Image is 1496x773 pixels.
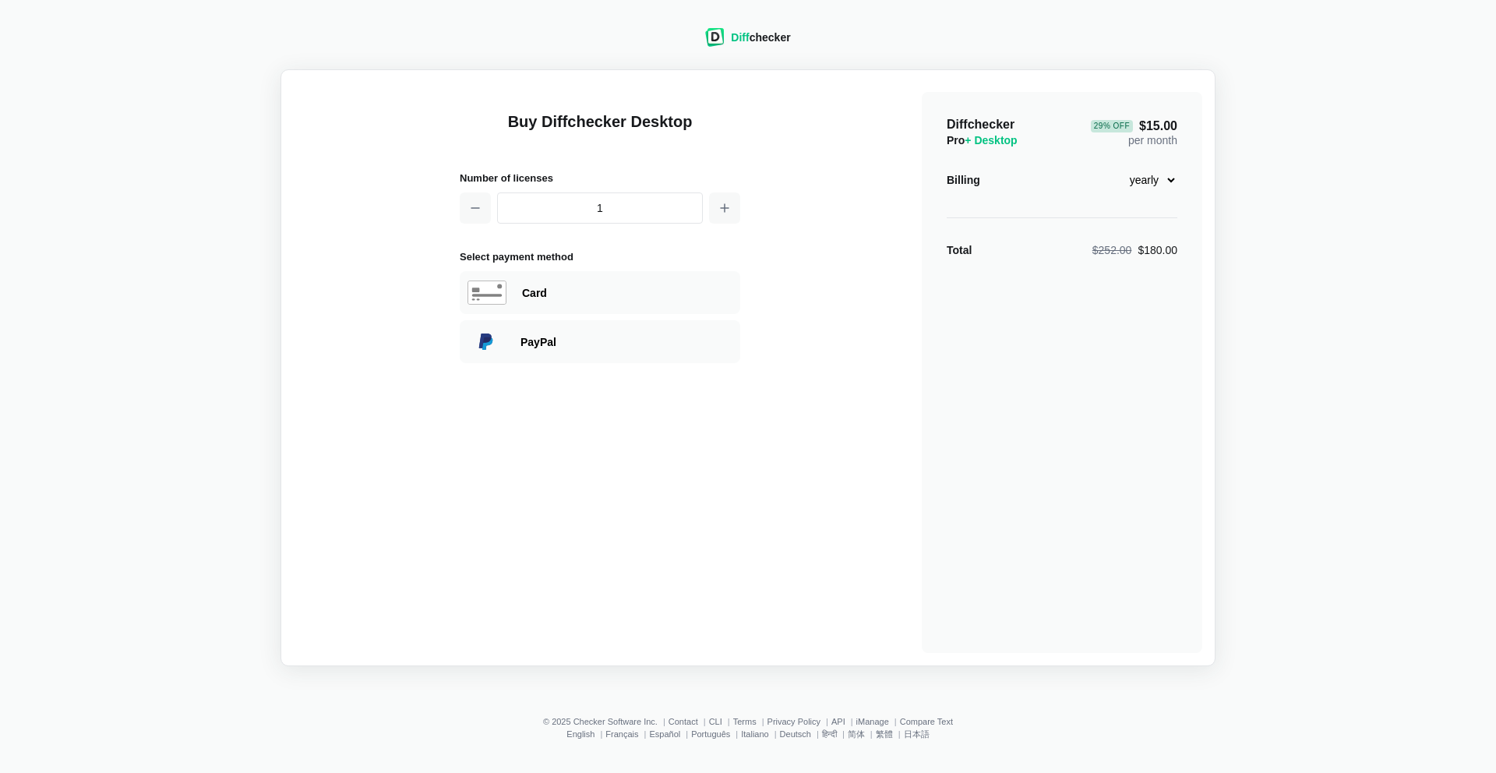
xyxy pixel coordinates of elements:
[965,134,1017,146] span: + Desktop
[691,729,730,739] a: Português
[876,729,893,739] a: 繁體
[831,717,845,726] a: API
[705,37,790,49] a: Diffchecker logoDiffchecker
[731,30,790,45] div: checker
[947,244,972,256] strong: Total
[1091,120,1133,132] div: 29 % Off
[1092,244,1132,256] span: $252.00
[669,717,698,726] a: Contact
[767,717,820,726] a: Privacy Policy
[497,192,703,224] input: 1
[1092,242,1177,258] div: $180.00
[731,31,749,44] span: Diff
[460,320,740,363] div: Paying with PayPal
[605,729,638,739] a: Français
[947,134,1018,146] span: Pro
[520,334,732,350] div: Paying with PayPal
[460,111,740,151] h1: Buy Diffchecker Desktop
[566,729,595,739] a: English
[947,172,980,188] div: Billing
[947,118,1014,131] span: Diffchecker
[733,717,757,726] a: Terms
[848,729,865,739] a: 简体
[543,717,669,726] li: © 2025 Checker Software Inc.
[1091,117,1177,148] div: per month
[460,249,740,265] h2: Select payment method
[822,729,837,739] a: हिन्दी
[709,717,722,726] a: CLI
[460,271,740,314] div: Paying with Card
[900,717,953,726] a: Compare Text
[705,28,725,47] img: Diffchecker logo
[1091,120,1177,132] span: $15.00
[856,717,889,726] a: iManage
[522,285,732,301] div: Paying with Card
[649,729,680,739] a: Español
[460,170,740,186] h2: Number of licenses
[780,729,811,739] a: Deutsch
[741,729,768,739] a: Italiano
[904,729,930,739] a: 日本語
